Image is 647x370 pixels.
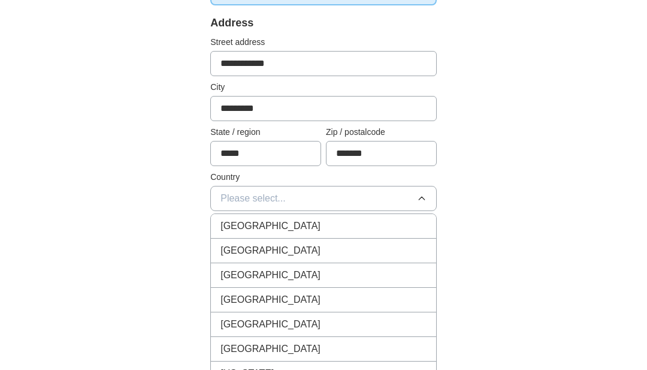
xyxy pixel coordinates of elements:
div: Address [210,15,437,31]
span: [GEOGRAPHIC_DATA] [220,268,321,282]
label: Country [210,171,437,184]
label: Zip / postalcode [326,126,437,139]
span: [GEOGRAPHIC_DATA] [220,219,321,233]
span: [GEOGRAPHIC_DATA] [220,342,321,356]
span: [GEOGRAPHIC_DATA] [220,293,321,307]
label: State / region [210,126,321,139]
label: Street address [210,36,437,49]
label: City [210,81,437,94]
button: Please select... [210,186,437,211]
span: [GEOGRAPHIC_DATA] [220,243,321,258]
span: [GEOGRAPHIC_DATA] [220,317,321,332]
span: Please select... [220,191,286,206]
